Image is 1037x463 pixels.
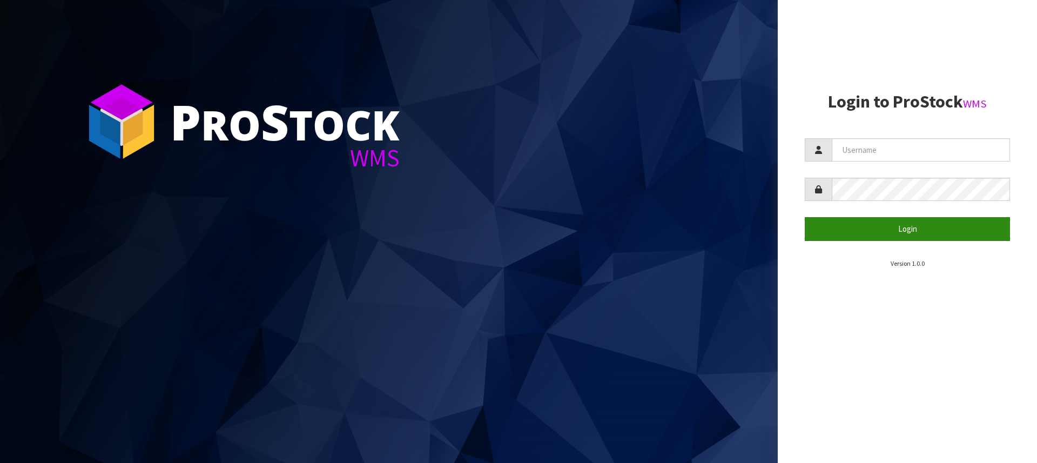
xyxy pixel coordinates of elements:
button: Login [805,217,1010,240]
small: WMS [963,97,987,111]
img: ProStock Cube [81,81,162,162]
span: P [170,89,201,155]
span: S [261,89,289,155]
div: ro tock [170,97,400,146]
input: Username [832,138,1010,162]
small: Version 1.0.0 [891,259,925,267]
h2: Login to ProStock [805,92,1010,111]
div: WMS [170,146,400,170]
